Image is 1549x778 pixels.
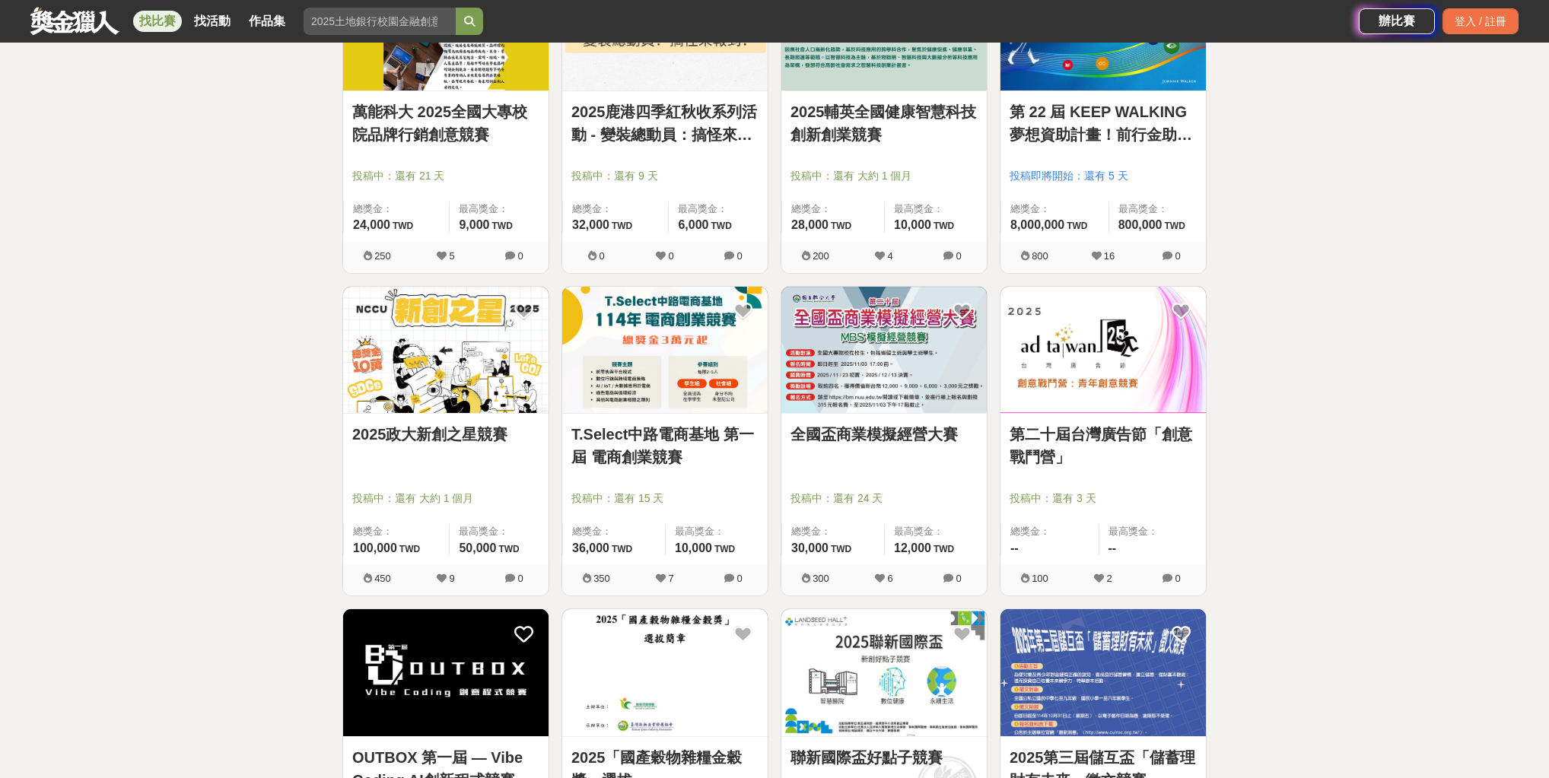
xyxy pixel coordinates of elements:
a: 聯新國際盃好點子競賽 [790,746,978,769]
span: TWD [498,544,519,554]
a: 2025輔英全國健康智慧科技創新創業競賽 [790,100,978,146]
span: 投稿即將開始：還有 5 天 [1010,168,1197,184]
a: Cover Image [781,287,987,414]
span: 投稿中：還有 大約 1 個月 [352,491,539,506]
a: T.Select中路電商基地 第一屆 電商創業競賽 [571,423,759,468]
span: TWD [1165,221,1185,231]
a: 2025鹿港四季紅秋收系列活動 - 變裝總動員：搞怪來報到！ [571,100,759,146]
input: 2025土地銀行校園金融創意挑戰賽：從你出發 開啟智慧金融新頁 [304,8,456,35]
img: Cover Image [343,287,549,414]
span: 總獎金： [353,202,440,217]
span: TWD [714,544,735,554]
a: Cover Image [1000,287,1206,414]
span: 最高獎金： [678,202,759,217]
span: 5 [449,250,454,262]
span: 總獎金： [1010,202,1099,217]
span: 24,000 [353,218,390,231]
a: 第二十屆台灣廣告節「創意戰鬥營」 [1010,423,1197,468]
span: 最高獎金： [459,524,539,539]
span: 12,000 [894,541,931,554]
span: TWD [831,544,851,554]
span: 最高獎金： [894,524,978,539]
span: -- [1108,541,1117,554]
span: TWD [1067,221,1087,231]
a: Cover Image [343,609,549,737]
span: 0 [956,250,961,262]
span: 450 [374,573,391,584]
a: 找比賽 [133,11,182,32]
span: 0 [736,573,742,584]
span: 30,000 [791,541,829,554]
span: 總獎金： [353,524,440,539]
div: 登入 / 註冊 [1442,8,1519,34]
span: 0 [956,573,961,584]
img: Cover Image [781,287,987,414]
span: 100 [1032,573,1048,584]
span: 投稿中：還有 24 天 [790,491,978,506]
a: 辦比賽 [1359,8,1435,34]
a: 作品集 [243,11,291,32]
span: 9,000 [459,218,489,231]
a: Cover Image [562,609,768,737]
span: 800,000 [1118,218,1163,231]
span: TWD [612,221,632,231]
img: Cover Image [343,609,549,736]
a: Cover Image [1000,609,1206,737]
span: 50,000 [459,541,496,554]
span: 800 [1032,250,1048,262]
img: Cover Image [562,609,768,736]
span: 0 [736,250,742,262]
span: 16 [1104,250,1115,262]
a: 全國盃商業模擬經營大賽 [790,423,978,446]
span: 總獎金： [791,524,875,539]
span: TWD [399,544,420,554]
span: 0 [599,250,604,262]
span: 投稿中：還有 15 天 [571,491,759,506]
span: 7 [668,573,673,584]
span: 2 [1106,573,1112,584]
span: 最高獎金： [675,524,759,539]
span: 10,000 [675,541,712,554]
span: 總獎金： [572,524,656,539]
span: 4 [887,250,892,262]
span: TWD [711,221,732,231]
span: 10,000 [894,218,931,231]
span: 投稿中：還有 21 天 [352,168,539,184]
span: TWD [934,221,954,231]
span: TWD [393,221,413,231]
span: 總獎金： [1010,524,1089,539]
a: 找活動 [188,11,237,32]
span: 最高獎金： [1118,202,1197,217]
span: 最高獎金： [1108,524,1198,539]
span: TWD [492,221,513,231]
a: Cover Image [781,609,987,737]
span: 32,000 [572,218,609,231]
span: 0 [1175,573,1180,584]
span: 250 [374,250,391,262]
a: 2025政大新創之星競賽 [352,423,539,446]
span: TWD [612,544,632,554]
span: 投稿中：還有 大約 1 個月 [790,168,978,184]
a: Cover Image [343,287,549,414]
img: Cover Image [781,609,987,736]
span: 最高獎金： [459,202,539,217]
span: 8,000,000 [1010,218,1064,231]
span: 0 [1175,250,1180,262]
span: -- [1010,541,1019,554]
img: Cover Image [562,287,768,414]
img: Cover Image [1000,609,1206,736]
span: 9 [449,573,454,584]
span: 6,000 [678,218,708,231]
span: 最高獎金： [894,202,978,217]
span: 300 [813,573,829,584]
span: 6 [887,573,892,584]
span: 350 [593,573,610,584]
img: Cover Image [1000,287,1206,414]
span: 0 [517,250,523,262]
a: 萬能科大 2025全國大專校院品牌行銷創意競賽 [352,100,539,146]
a: Cover Image [562,287,768,414]
span: 總獎金： [572,202,659,217]
span: TWD [934,544,954,554]
span: 0 [668,250,673,262]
